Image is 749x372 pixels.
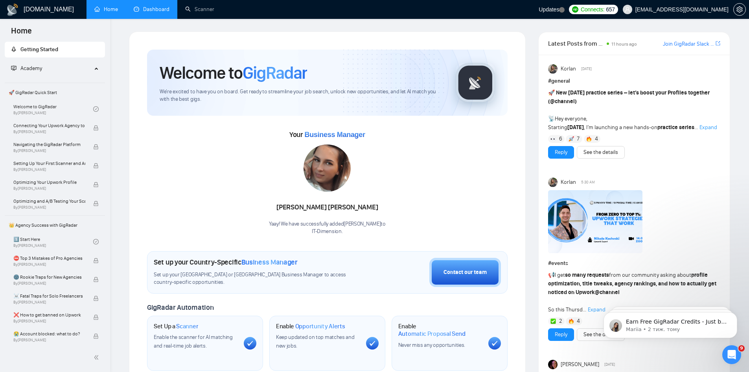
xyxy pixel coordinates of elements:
[276,322,345,330] h1: Enable
[548,77,720,85] h1: # general
[567,124,584,131] strong: [DATE]
[13,178,85,186] span: Optimizing Your Upwork Profile
[6,4,19,16] img: logo
[548,190,642,253] img: F09A0G828LC-Nikola%20Kocheski.png
[583,330,618,339] a: See the details
[583,148,618,157] a: See the details
[13,205,85,210] span: By [PERSON_NAME]
[548,146,574,159] button: Reply
[13,262,85,267] span: By [PERSON_NAME]
[716,40,720,47] a: export
[548,39,604,48] span: Latest Posts from the GigRadar Community
[716,40,720,46] span: export
[13,311,85,319] span: ❌ How to get banned on Upwork
[444,268,487,277] div: Contact our team
[304,131,365,139] span: Business Manager
[276,334,355,349] span: Keep updated on top matches and new jobs.
[588,306,605,313] span: Expand
[577,146,625,159] button: See the details
[733,3,746,16] button: setting
[289,130,365,139] span: Your
[581,179,595,186] span: 5:30 AM
[11,65,17,71] span: fund-projection-screen
[456,63,495,102] img: gigradar-logo.png
[5,42,105,57] li: Getting Started
[93,106,99,112] span: check-circle
[548,89,555,96] span: 🚀
[699,124,717,131] span: Expand
[548,89,710,105] strong: New [DATE] practice series – let’s boost your Profiles together ( )
[13,281,85,286] span: By [PERSON_NAME]
[269,201,386,214] div: [PERSON_NAME] [PERSON_NAME]
[160,62,307,83] h1: Welcome to
[93,182,99,187] span: lock
[13,319,85,324] span: By [PERSON_NAME]
[548,89,710,131] span: Hey everyone, Starting , I’m launching a new hands-on ...
[185,6,214,13] a: searchScanner
[592,296,749,351] iframe: Intercom notifications повідомлення
[269,228,386,235] p: IT-Dimension .
[13,130,85,134] span: By [PERSON_NAME]
[548,115,555,122] span: 📡
[559,317,562,325] span: 2
[561,360,599,369] span: [PERSON_NAME]
[13,338,85,342] span: By [PERSON_NAME]
[93,239,99,244] span: check-circle
[13,197,85,205] span: Optimizing and A/B Testing Your Scanner for Better Results
[539,6,559,13] span: Updates
[176,322,198,330] span: Scanner
[93,125,99,131] span: lock
[93,163,99,168] span: lock
[625,7,630,12] span: user
[93,144,99,150] span: lock
[738,345,745,352] span: 9
[555,148,567,157] a: Reply
[577,328,625,341] button: See the details
[13,330,85,338] span: 😭 Account blocked: what to do?
[5,25,38,42] span: Home
[548,360,558,369] img: Julie McCarter
[548,64,558,74] img: Korlan
[606,5,615,14] span: 657
[20,65,42,72] span: Academy
[550,98,575,105] span: @channel
[611,41,637,47] span: 11 hours ago
[13,233,93,250] a: 1️⃣ Start HereBy[PERSON_NAME]
[13,300,85,305] span: By [PERSON_NAME]
[269,220,386,235] div: Yaay! We have successfully added [PERSON_NAME] to
[586,136,592,142] img: 🔥
[93,258,99,263] span: lock
[13,167,85,172] span: By [PERSON_NAME]
[398,330,466,338] span: Automatic Proposal Send
[734,6,745,13] span: setting
[548,272,716,296] strong: profile optimization, title tweaks, agency rankings, and how to actually get noticed on Upwork
[13,273,85,281] span: 🌚 Rookie Traps for New Agencies
[11,65,42,72] span: Academy
[548,178,558,187] img: Korlan
[657,124,694,131] strong: practice series
[13,100,93,118] a: Welcome to GigRadarBy[PERSON_NAME]
[154,322,198,330] h1: Set Up a
[147,303,213,312] span: GigRadar Automation
[154,271,362,286] span: Set up your [GEOGRAPHIC_DATA] or [GEOGRAPHIC_DATA] Business Manager to access country-specific op...
[13,122,85,130] span: Connecting Your Upwork Agency to GigRadar
[581,5,604,14] span: Connects:
[398,342,465,348] span: Never miss any opportunities.
[13,159,85,167] span: Setting Up Your First Scanner and Auto-Bidder
[13,186,85,191] span: By [PERSON_NAME]
[154,334,233,349] span: Enable the scanner for AI matching and real-time job alerts.
[559,135,562,143] span: 6
[241,258,298,267] span: Business Manager
[577,135,580,143] span: 7
[548,272,555,278] span: 📢
[93,333,99,339] span: lock
[429,258,501,287] button: Contact our team
[13,141,85,148] span: Navigating the GigRadar Platform
[154,258,298,267] h1: Set up your Country-Specific
[398,322,482,338] h1: Enable
[595,135,598,143] span: 4
[555,330,567,339] a: Reply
